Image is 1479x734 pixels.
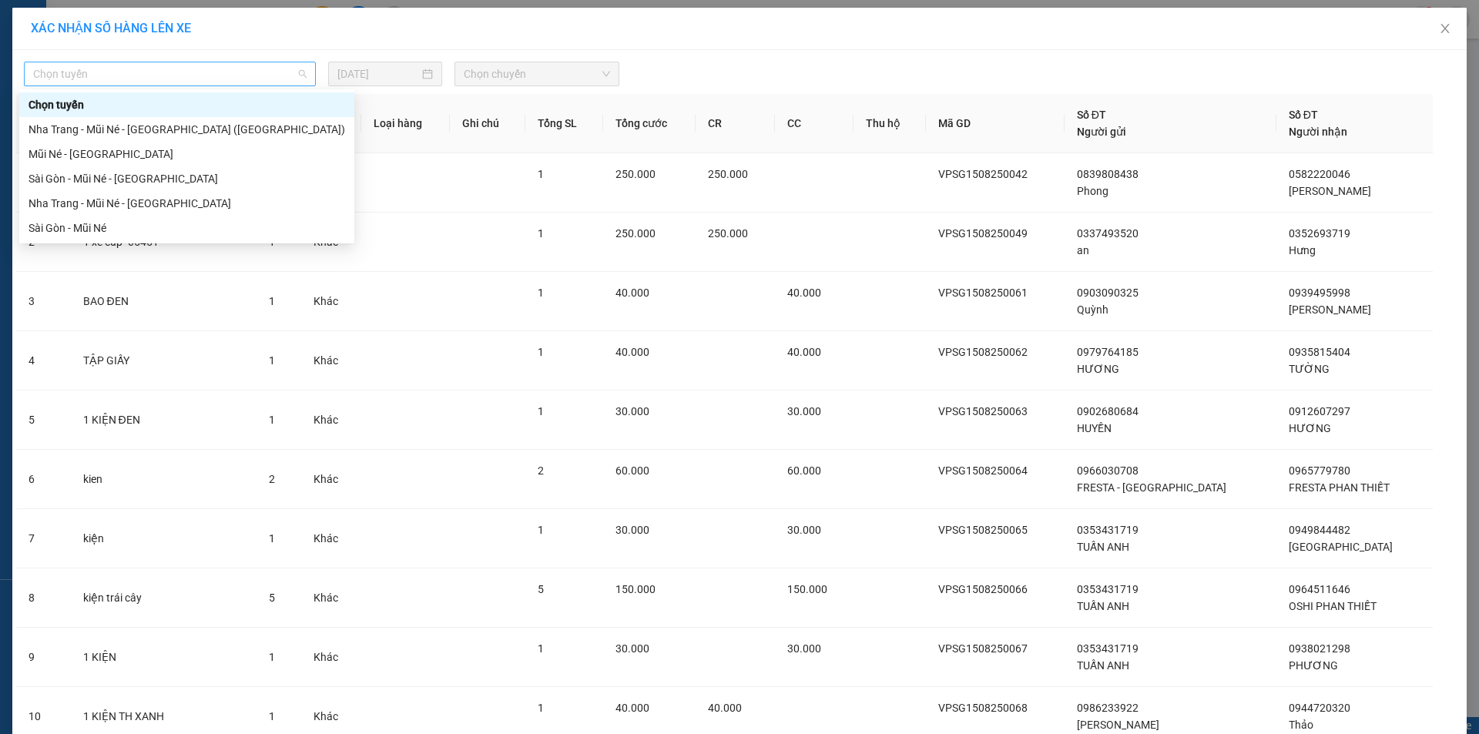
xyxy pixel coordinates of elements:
span: 1 [269,414,275,426]
span: VPSG1508250062 [938,346,1028,358]
span: 1 [538,405,544,417]
span: 60.000 [615,464,649,477]
td: Khác [301,331,361,390]
div: hiep [147,50,323,69]
span: 0935815404 [1289,346,1350,358]
span: Số ĐT [1077,109,1106,121]
span: FRESTA PHAN THIẾT [1289,481,1390,494]
div: Nha Trang - Mũi Né - [GEOGRAPHIC_DATA] [29,195,345,212]
span: 2 [538,464,544,477]
span: HUYỀN [1077,422,1112,434]
span: VPSG1508250068 [938,702,1028,714]
span: 5 [269,592,275,604]
span: Người gửi [1077,126,1126,138]
span: VPSG1508250065 [938,524,1028,536]
span: 30.000 [787,405,821,417]
span: TUẤN ANH [1077,600,1129,612]
th: Loại hàng [361,94,451,153]
span: 60.000 [787,464,821,477]
span: 150.000 [615,583,656,595]
div: Sài Gòn - Mũi Né [19,216,354,240]
span: HƯƠNG [1289,422,1331,434]
div: 0903974048 [13,87,136,109]
span: 0582220046 [1289,168,1350,180]
td: 2 [16,213,71,272]
span: Quỳnh [1077,303,1108,316]
span: PHƯƠNG [1289,659,1338,672]
span: TƯỜNG [1289,363,1330,375]
th: CC [775,94,854,153]
span: VPSG1508250042 [938,168,1028,180]
span: TUẤN ANH [1077,541,1129,553]
span: Người nhận [1289,126,1347,138]
td: 1 KIỆN [71,628,257,687]
td: 7 [16,509,71,568]
span: 30.000 [615,405,649,417]
span: Phong [1077,185,1108,197]
span: OSHI PHAN THIẾT [1289,600,1377,612]
div: Sài Gòn - Mũi Né [29,220,345,236]
span: FRESTA - [GEOGRAPHIC_DATA] [1077,481,1226,494]
div: Nha Trang - Mũi Né - [GEOGRAPHIC_DATA] ([GEOGRAPHIC_DATA]) [29,121,345,138]
span: 30.000 [615,524,649,536]
td: kiện trái cây [71,568,257,628]
div: Nha Trang - Mũi Né - Sài Gòn (Sáng) [19,117,354,142]
span: Thảo [1289,719,1313,731]
span: 0986233922 [1077,702,1139,714]
span: 0966030708 [1077,464,1139,477]
td: Khác [301,568,361,628]
span: 30.000 [615,642,649,655]
td: Khác [301,272,361,331]
td: 9 [16,628,71,687]
div: Sài Gòn - Mũi Né - Nha Trang [19,166,354,191]
span: TC: [147,99,168,115]
div: Sài Gòn - Mũi Né - [GEOGRAPHIC_DATA] [29,170,345,187]
span: Chọn chuyến [464,62,610,85]
span: 30.000 [787,524,821,536]
td: Khác [301,509,361,568]
span: VPSG1508250064 [938,464,1028,477]
td: kien [71,450,257,509]
span: 1 [269,651,275,663]
td: TẬP GIẤY [71,331,257,390]
span: 0353431719 [1077,642,1139,655]
span: 0949844482 [1289,524,1350,536]
span: 40.000 [615,346,649,358]
span: Chọn tuyến [33,62,307,85]
td: BAO ĐEN [71,272,257,331]
span: an [1077,244,1089,256]
span: close [1439,22,1451,35]
div: QUANG PHỤ TÙNG [13,50,136,87]
td: 4 [16,331,71,390]
span: HƯƠNG [1077,363,1119,375]
span: 1 [538,287,544,299]
span: 0903090325 [1077,287,1139,299]
span: [PERSON_NAME] [1289,185,1371,197]
span: 1 [538,227,544,240]
span: 0912607297 [1289,405,1350,417]
span: TUẤN ANH [1077,659,1129,672]
span: VPSG1508250067 [938,642,1028,655]
span: 40.000 [787,287,821,299]
span: VPSG1508250049 [938,227,1028,240]
span: 40.000 [615,287,649,299]
span: 2 [269,473,275,485]
span: 250.000 [708,227,748,240]
span: Gửi: [13,15,37,31]
th: Mã GD [926,94,1065,153]
span: VPSG1508250063 [938,405,1028,417]
span: 1 [538,702,544,714]
td: Khác [301,390,361,450]
span: 1 [538,346,544,358]
td: Khác [301,450,361,509]
span: 0337493520 [1077,227,1139,240]
span: 0353431719 [1077,583,1139,595]
span: 1 [269,532,275,545]
div: Mũi Né - [GEOGRAPHIC_DATA] [29,146,345,163]
span: 1 [269,354,275,367]
input: 15/08/2025 [337,65,419,82]
span: [GEOGRAPHIC_DATA] [1289,541,1393,553]
td: 8 [16,568,71,628]
span: 30.000 [787,642,821,655]
span: 40.000 [787,346,821,358]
